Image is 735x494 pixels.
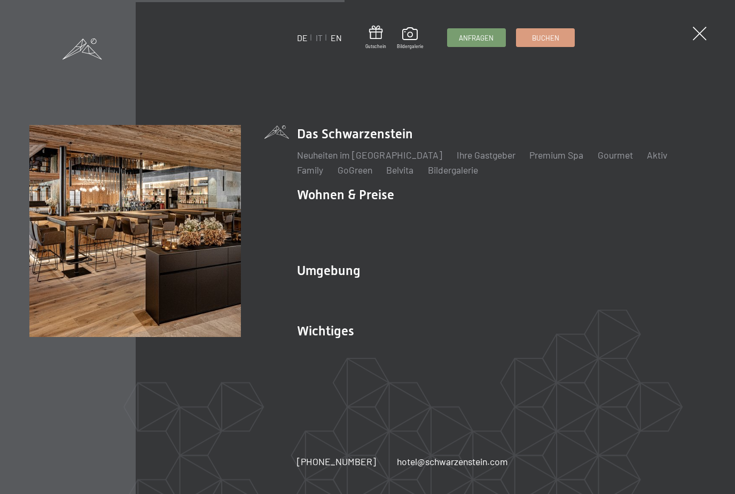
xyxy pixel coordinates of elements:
[397,27,424,50] a: Bildergalerie
[517,29,574,46] a: Buchen
[532,33,559,43] span: Buchen
[297,149,442,161] a: Neuheiten im [GEOGRAPHIC_DATA]
[397,455,508,468] a: hotel@schwarzenstein.com
[338,164,372,176] a: GoGreen
[365,43,386,50] span: Gutschein
[598,149,633,161] a: Gourmet
[647,149,667,161] a: Aktiv
[448,29,505,46] a: Anfragen
[331,33,342,43] a: EN
[397,43,424,50] span: Bildergalerie
[297,164,323,176] a: Family
[316,33,323,43] a: IT
[529,149,583,161] a: Premium Spa
[428,164,478,176] a: Bildergalerie
[297,33,308,43] a: DE
[297,456,376,467] span: [PHONE_NUMBER]
[386,164,413,176] a: Belvita
[457,149,515,161] a: Ihre Gastgeber
[459,33,494,43] span: Anfragen
[297,455,376,468] a: [PHONE_NUMBER]
[365,26,386,50] a: Gutschein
